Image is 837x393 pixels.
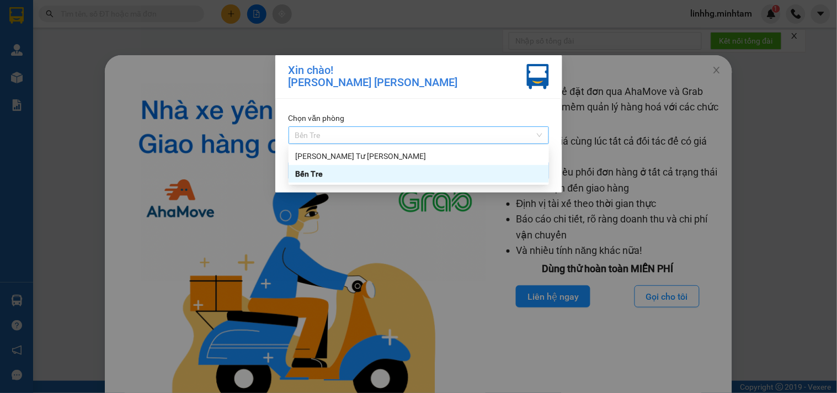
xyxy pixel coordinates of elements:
span: Bến Tre [295,127,542,144]
div: Bến Tre [295,168,542,180]
div: Ngã Tư Huyện [289,147,549,165]
div: Chọn văn phòng [289,112,549,124]
img: vxr-icon [527,64,549,89]
div: Bến Tre [289,165,549,183]
div: Xin chào! [PERSON_NAME] [PERSON_NAME] [289,64,458,89]
div: [PERSON_NAME] Tư [PERSON_NAME] [295,150,542,162]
